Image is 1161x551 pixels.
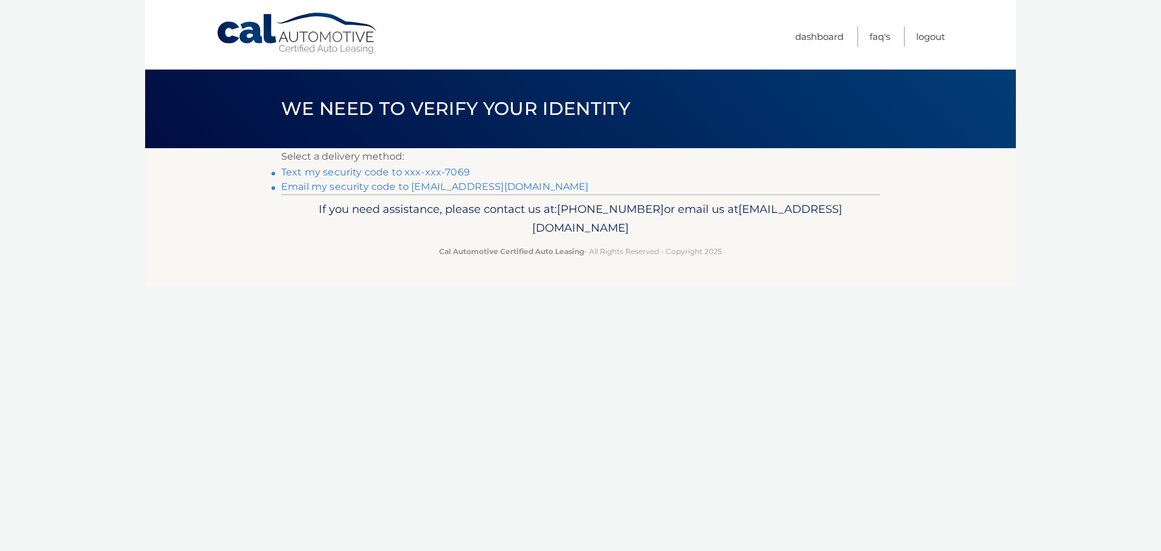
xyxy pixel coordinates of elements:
strong: Cal Automotive Certified Auto Leasing [439,247,584,256]
a: Text my security code to xxx-xxx-7069 [281,166,470,178]
span: We need to verify your identity [281,97,630,120]
p: Select a delivery method: [281,148,880,165]
a: Email my security code to [EMAIL_ADDRESS][DOMAIN_NAME] [281,181,589,192]
a: FAQ's [870,27,890,47]
a: Dashboard [795,27,844,47]
span: [PHONE_NUMBER] [557,202,664,216]
p: If you need assistance, please contact us at: or email us at [289,200,872,238]
a: Cal Automotive [216,12,379,55]
p: - All Rights Reserved - Copyright 2025 [289,245,872,258]
a: Logout [916,27,945,47]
